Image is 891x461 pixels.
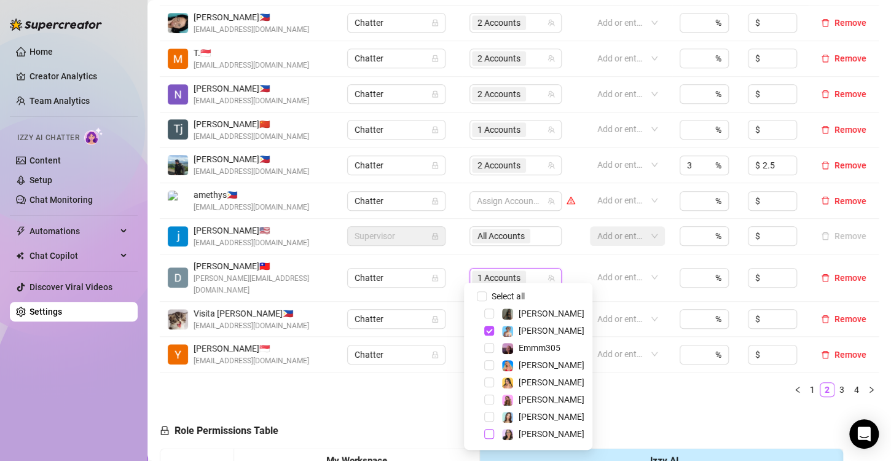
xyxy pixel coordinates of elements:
img: Jocelyn [502,377,513,388]
span: [EMAIL_ADDRESS][DOMAIN_NAME] [194,131,309,143]
span: Chatter [355,310,438,328]
span: Emmm305 [519,343,560,353]
span: Chatter [355,192,438,210]
span: delete [821,125,830,134]
span: Visita [PERSON_NAME] 🇵🇭 [194,307,309,320]
img: Ninette Joy Polidario [168,84,188,104]
span: delete [821,54,830,63]
a: Team Analytics [29,96,90,106]
span: Automations [29,221,117,241]
span: [EMAIL_ADDRESS][DOMAIN_NAME] [194,320,309,332]
span: 2 Accounts [477,52,520,65]
span: 2 Accounts [477,159,520,172]
span: thunderbolt [16,226,26,236]
a: Settings [29,307,62,317]
span: [EMAIL_ADDRESS][DOMAIN_NAME] [194,355,309,367]
span: Select tree node [484,309,494,318]
span: Select all [487,290,530,303]
img: Trixia Sy [168,49,188,69]
a: 2 [820,383,834,396]
img: Brandy [502,309,513,320]
span: [PERSON_NAME] 🇨🇳 [194,117,309,131]
span: Chatter [355,345,438,364]
a: Discover Viral Videos [29,282,112,292]
span: [PERSON_NAME][EMAIL_ADDRESS][DOMAIN_NAME] [194,273,332,296]
span: lock [431,351,439,358]
li: 1 [805,382,820,397]
span: 2 Accounts [472,87,526,101]
span: [PERSON_NAME] 🇵🇭 [194,82,309,95]
button: Remove [816,194,871,208]
span: 1 Accounts [472,270,526,285]
span: [PERSON_NAME] [519,429,584,439]
span: 2 Accounts [477,16,520,30]
button: Remove [816,87,871,101]
span: 2 Accounts [472,158,526,173]
a: Home [29,47,53,57]
button: Remove [816,158,871,173]
li: 4 [849,382,864,397]
div: Open Intercom Messenger [849,419,879,449]
img: Chat Copilot [16,251,24,260]
button: Remove [816,347,871,362]
span: delete [821,90,830,98]
span: delete [821,161,830,170]
span: Remove [834,273,866,283]
span: Select tree node [484,395,494,404]
span: Supervisor [355,227,438,245]
span: lock [431,55,439,62]
span: [EMAIL_ADDRESS][DOMAIN_NAME] [194,95,309,107]
img: Tj Espiritu [168,119,188,140]
button: Remove [816,51,871,66]
span: [EMAIL_ADDRESS][DOMAIN_NAME] [194,24,309,36]
img: Visita Renz Edward [168,309,188,329]
button: left [790,382,805,397]
span: 1 Accounts [477,271,520,285]
span: [PERSON_NAME] [519,360,584,370]
span: Chatter [355,14,438,32]
span: Remove [834,125,866,135]
span: Izzy AI Chatter [17,132,79,144]
span: [PERSON_NAME] 🇹🇼 [194,259,332,273]
span: Select tree node [484,377,494,387]
img: Sami [502,429,513,440]
a: 1 [806,383,819,396]
span: Remove [834,196,866,206]
span: Chatter [355,85,438,103]
img: Vanessa [502,326,513,337]
span: team [548,90,555,98]
span: team [548,197,555,205]
span: [PERSON_NAME] [519,326,584,336]
button: Remove [816,15,871,30]
span: Chatter [355,120,438,139]
span: 2 Accounts [472,51,526,66]
span: [EMAIL_ADDRESS][DOMAIN_NAME] [194,60,309,71]
span: Select tree node [484,412,494,422]
span: Chatter [355,269,438,287]
span: lock [431,126,439,133]
button: Remove [816,312,871,326]
span: 1 Accounts [472,122,526,137]
span: Chat Copilot [29,246,117,266]
span: Remove [834,160,866,170]
a: 4 [850,383,863,396]
span: [PERSON_NAME] 🇵🇭 [194,152,309,166]
span: warning [567,196,575,205]
span: left [794,386,801,393]
span: delete [821,315,830,323]
span: team [548,162,555,169]
li: Previous Page [790,382,805,397]
span: lock [160,425,170,435]
span: Chatter [355,156,438,175]
span: team [548,19,555,26]
span: [EMAIL_ADDRESS][DOMAIN_NAME] [194,202,309,213]
span: team [548,55,555,62]
span: [PERSON_NAME] [519,309,584,318]
span: Remove [834,53,866,63]
span: [PERSON_NAME] 🇸🇬 [194,342,309,355]
span: Select tree node [484,326,494,336]
span: [PERSON_NAME] [519,412,584,422]
span: delete [821,196,830,205]
span: Remove [834,18,866,28]
span: Chatter [355,49,438,68]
